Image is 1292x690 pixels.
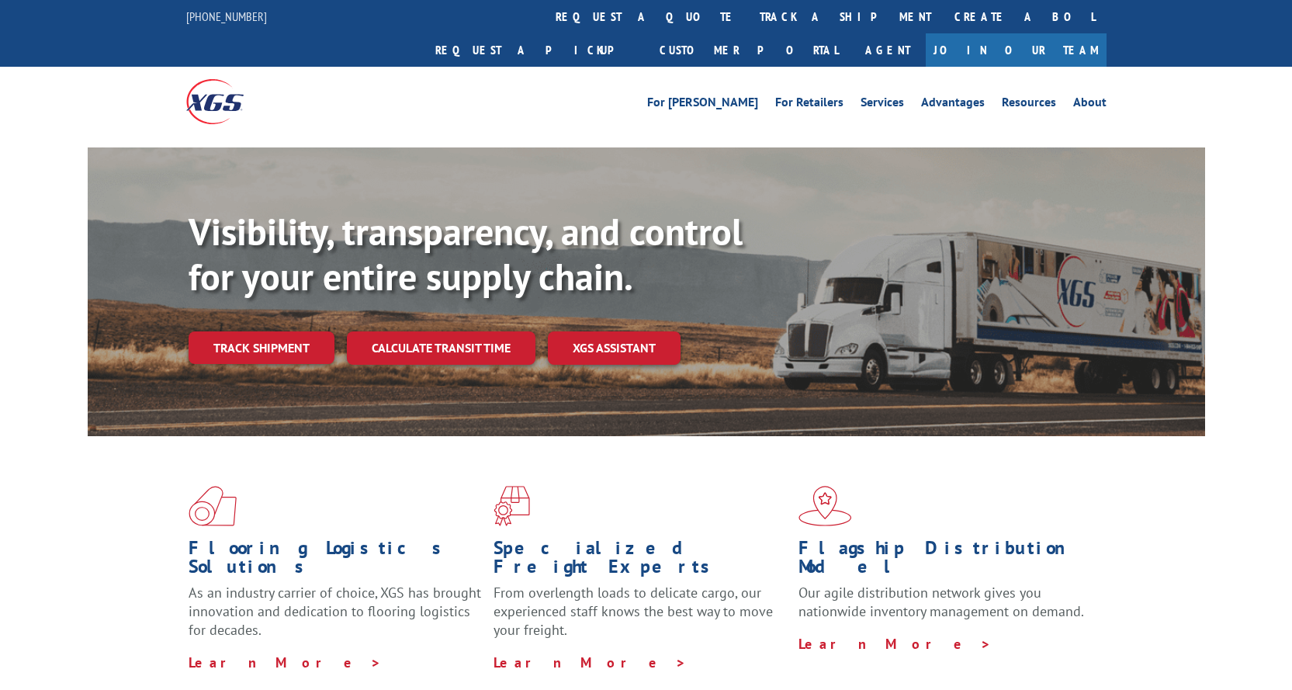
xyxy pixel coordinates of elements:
a: For Retailers [775,96,843,113]
a: About [1073,96,1107,113]
a: Learn More > [189,654,382,671]
a: For [PERSON_NAME] [647,96,758,113]
a: Request a pickup [424,33,648,67]
p: From overlength loads to delicate cargo, our experienced staff knows the best way to move your fr... [494,584,787,653]
span: Our agile distribution network gives you nationwide inventory management on demand. [798,584,1084,620]
a: Resources [1002,96,1056,113]
a: Services [861,96,904,113]
b: Visibility, transparency, and control for your entire supply chain. [189,207,743,300]
h1: Specialized Freight Experts [494,539,787,584]
a: Track shipment [189,331,334,364]
a: Agent [850,33,926,67]
a: [PHONE_NUMBER] [186,9,267,24]
h1: Flooring Logistics Solutions [189,539,482,584]
a: Learn More > [798,635,992,653]
a: Customer Portal [648,33,850,67]
a: Join Our Team [926,33,1107,67]
a: Advantages [921,96,985,113]
a: XGS ASSISTANT [548,331,681,365]
span: As an industry carrier of choice, XGS has brought innovation and dedication to flooring logistics... [189,584,481,639]
img: xgs-icon-total-supply-chain-intelligence-red [189,486,237,526]
a: Calculate transit time [347,331,535,365]
h1: Flagship Distribution Model [798,539,1092,584]
img: xgs-icon-flagship-distribution-model-red [798,486,852,526]
img: xgs-icon-focused-on-flooring-red [494,486,530,526]
a: Learn More > [494,654,687,671]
